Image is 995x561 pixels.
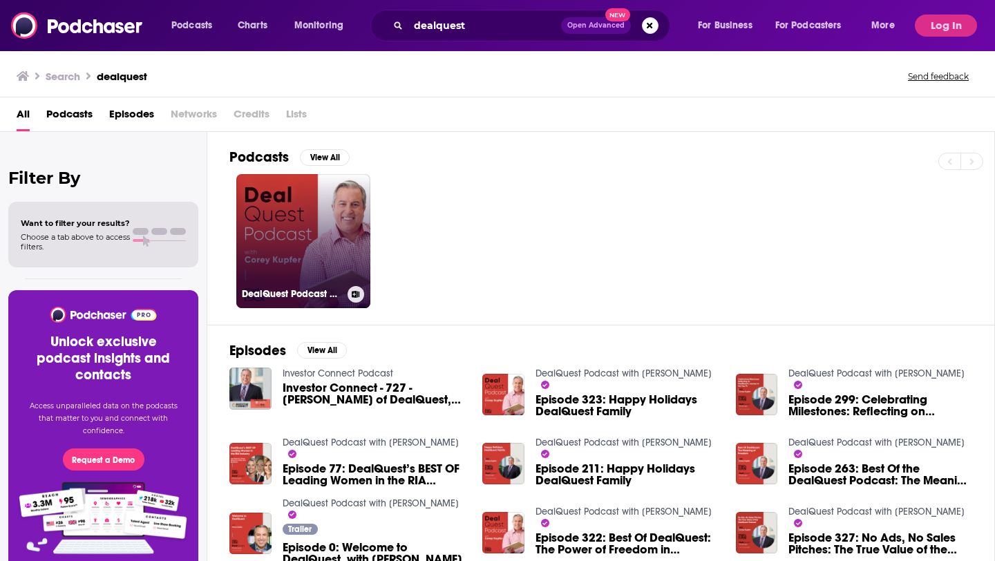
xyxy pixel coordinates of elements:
[162,15,230,37] button: open menu
[171,103,217,131] span: Networks
[871,16,895,35] span: More
[8,168,198,188] h2: Filter By
[300,149,350,166] button: View All
[766,15,862,37] button: open menu
[238,16,267,35] span: Charts
[915,15,977,37] button: Log In
[536,463,719,486] a: Episode 211: Happy Holidays DealQuest Family
[788,463,972,486] a: Episode 263: Best Of the DealQuest Podcast: The Meaning of Freedom
[283,497,459,509] a: DealQuest Podcast with Corey Kupfer
[294,16,343,35] span: Monitoring
[229,15,276,37] a: Charts
[788,437,965,448] a: DealQuest Podcast with Corey Kupfer
[904,70,973,82] button: Send feedback
[17,103,30,131] a: All
[286,103,307,131] span: Lists
[482,512,524,554] img: Episode 322: Best Of DealQuest: The Power of Freedom in Business & Life
[482,374,524,416] img: Episode 323: Happy Holidays DealQuest Family
[688,15,770,37] button: open menu
[236,174,370,308] a: DealQuest Podcast with [PERSON_NAME]
[536,368,712,379] a: DealQuest Podcast with Corey Kupfer
[21,218,130,228] span: Want to filter your results?
[561,17,631,34] button: Open AdvancedNew
[736,374,778,416] img: Episode 299: Celebrating Milestones: Reflecting on DealQuest's Journey to the Top 1% with Corey K...
[229,342,347,359] a: EpisodesView All
[788,394,972,417] span: Episode 299: Celebrating Milestones: Reflecting on DealQuest's Journey to the Top 1% with [PERSON...
[46,70,80,83] h3: Search
[536,394,719,417] a: Episode 323: Happy Holidays DealQuest Family
[229,443,272,485] img: Episode 77: DealQuest’s BEST OF Leading Women in the RIA Industry, with Lisa Rapuano, Mindy Diamo...
[242,288,342,300] h3: DealQuest Podcast with [PERSON_NAME]
[283,382,466,406] span: Investor Connect - 727 - [PERSON_NAME] of DealQuest, DealQuest podcast & [PERSON_NAME] & Associat...
[229,149,350,166] a: PodcastsView All
[25,400,182,437] p: Access unparalleled data on the podcasts that matter to you and connect with confidence.
[775,16,842,35] span: For Podcasters
[736,512,778,554] img: Episode 327: No Ads, No Sales Pitches: The True Value of the DealQuest Podcast
[285,15,361,37] button: open menu
[229,149,289,166] h2: Podcasts
[21,232,130,251] span: Choose a tab above to access filters.
[698,16,752,35] span: For Business
[788,532,972,555] a: Episode 327: No Ads, No Sales Pitches: The True Value of the DealQuest Podcast
[788,506,965,517] a: DealQuest Podcast with Corey Kupfer
[229,342,286,359] h2: Episodes
[234,103,269,131] span: Credits
[408,15,561,37] input: Search podcasts, credits, & more...
[46,103,93,131] a: Podcasts
[63,448,144,470] button: Request a Demo
[109,103,154,131] a: Episodes
[11,12,144,39] img: Podchaser - Follow, Share and Rate Podcasts
[49,307,158,323] img: Podchaser - Follow, Share and Rate Podcasts
[383,10,683,41] div: Search podcasts, credits, & more...
[283,437,459,448] a: DealQuest Podcast with Corey Kupfer
[788,394,972,417] a: Episode 299: Celebrating Milestones: Reflecting on DealQuest's Journey to the Top 1% with Corey K...
[862,15,912,37] button: open menu
[605,8,630,21] span: New
[15,482,192,555] img: Pro Features
[171,16,212,35] span: Podcasts
[97,70,147,83] h3: dealquest
[482,443,524,485] img: Episode 211: Happy Holidays DealQuest Family
[25,334,182,383] h3: Unlock exclusive podcast insights and contacts
[567,22,625,29] span: Open Advanced
[283,463,466,486] span: Episode 77: DealQuest’s BEST OF Leading Women in the RIA Industry, with [PERSON_NAME], [PERSON_NA...
[283,368,393,379] a: Investor Connect Podcast
[283,382,466,406] a: Investor Connect - 727 - Corey Kupfer of DealQuest, DealQuest podcast & Kupfer & Associates, PLLC
[536,506,712,517] a: DealQuest Podcast with Corey Kupfer
[229,513,272,555] img: Episode 0: Welcome to DealQuest, with Corey Kupfer
[536,437,712,448] a: DealQuest Podcast with Corey Kupfer
[288,525,312,533] span: Trailer
[736,443,778,485] img: Episode 263: Best Of the DealQuest Podcast: The Meaning of Freedom
[788,368,965,379] a: DealQuest Podcast with Corey Kupfer
[283,463,466,486] a: Episode 77: DealQuest’s BEST OF Leading Women in the RIA Industry, with Lisa Rapuano, Mindy Diamo...
[229,368,272,410] img: Investor Connect - 727 - Corey Kupfer of DealQuest, DealQuest podcast & Kupfer & Associates, PLLC
[536,532,719,555] a: Episode 322: Best Of DealQuest: The Power of Freedom in Business & Life
[297,342,347,359] button: View All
